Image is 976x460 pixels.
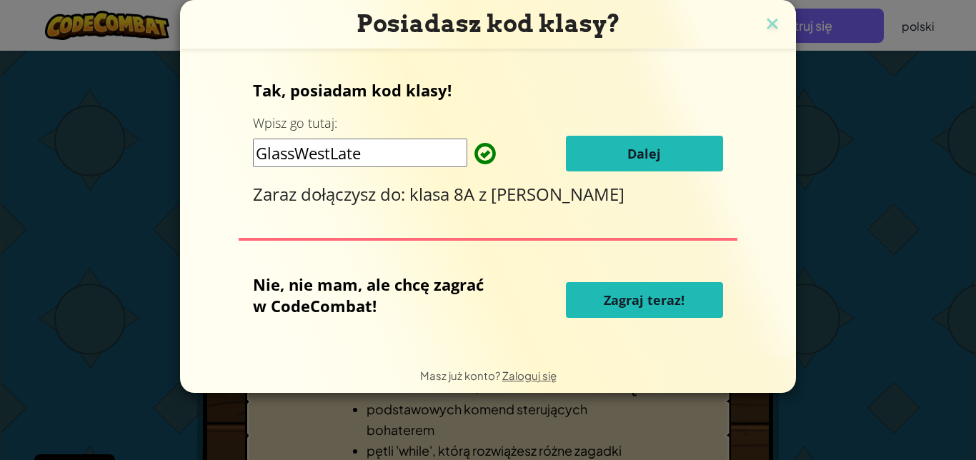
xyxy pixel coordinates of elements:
a: Zaloguj się [502,369,557,382]
span: klasa 8A [409,182,479,206]
label: Wpisz go tutaj: [253,114,337,132]
img: close icon [763,14,782,36]
button: Dalej [566,136,723,171]
button: Zagraj teraz! [566,282,723,318]
p: Tak, posiadam kod klasy! [253,79,723,101]
span: Masz już konto? [420,369,502,382]
span: Posiadasz kod klasy? [357,9,620,38]
span: Zagraj teraz! [604,291,684,309]
span: [PERSON_NAME] [491,182,624,206]
span: Dalej [627,145,661,162]
span: Zaraz dołączysz do: [253,182,409,206]
span: z [479,182,491,206]
p: Nie, nie mam, ale chcę zagrać w CodeCombat! [253,274,494,316]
